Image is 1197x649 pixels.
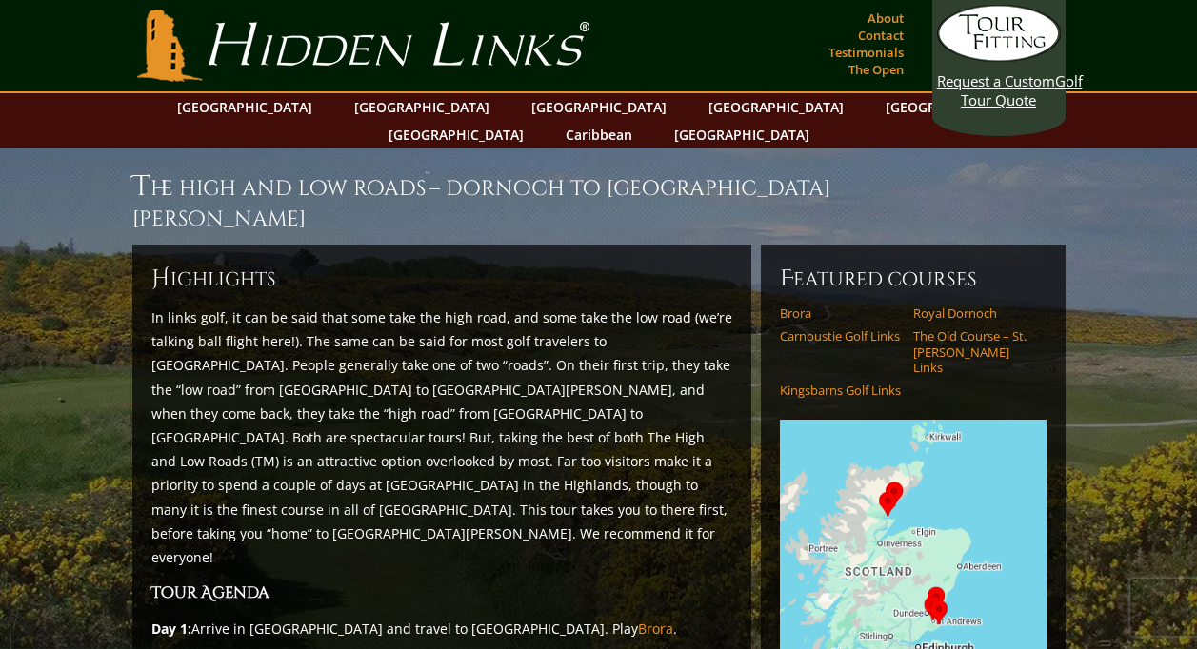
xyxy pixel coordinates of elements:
[151,619,191,638] strong: Day 1:
[780,264,1047,294] h6: Featured Courses
[780,383,901,398] a: Kingsbarns Golf Links
[379,121,533,148] a: [GEOGRAPHIC_DATA]
[937,71,1055,90] span: Request a Custom
[780,328,901,344] a: Carnoustie Golf Links
[937,5,1061,109] a: Request a CustomGolf Tour Quote
[345,93,499,121] a: [GEOGRAPHIC_DATA]
[522,93,676,121] a: [GEOGRAPHIC_DATA]
[151,305,732,569] p: In links golf, it can be said that some take the high road, and some take the low road (we’re tal...
[780,305,901,321] a: Brora
[151,617,732,640] p: Arrive in [GEOGRAPHIC_DATA] and travel to [GEOGRAPHIC_DATA]. Play .
[853,22,908,49] a: Contact
[863,5,908,31] a: About
[132,167,1066,233] h1: The High and Low Roads – Dornoch to [GEOGRAPHIC_DATA][PERSON_NAME]
[665,121,819,148] a: [GEOGRAPHIC_DATA]
[151,264,170,294] span: H
[824,39,908,66] a: Testimonials
[168,93,322,121] a: [GEOGRAPHIC_DATA]
[876,93,1030,121] a: [GEOGRAPHIC_DATA]
[426,169,429,181] sup: ™
[151,264,732,294] h6: ighlights
[844,56,908,83] a: The Open
[913,305,1034,321] a: Royal Dornoch
[151,580,732,605] h3: Tour Agenda
[699,93,853,121] a: [GEOGRAPHIC_DATA]
[638,619,673,638] a: Brora
[556,121,642,148] a: Caribbean
[913,328,1034,375] a: The Old Course – St. [PERSON_NAME] Links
